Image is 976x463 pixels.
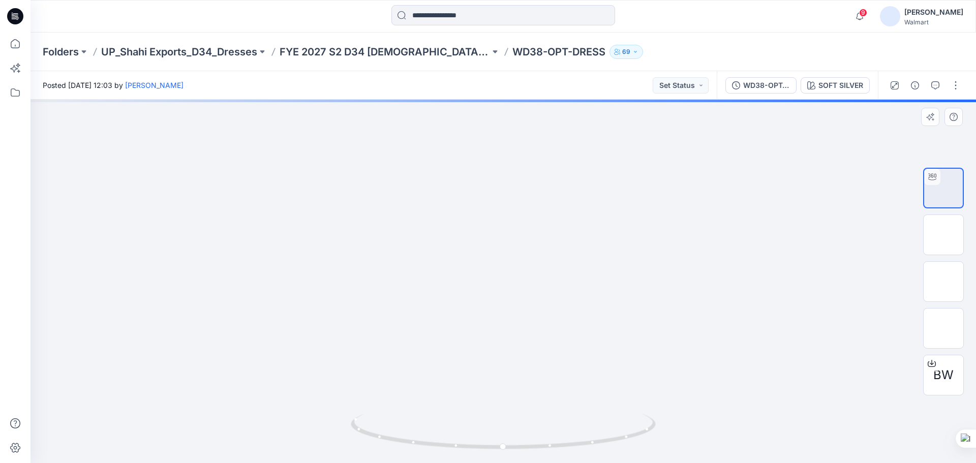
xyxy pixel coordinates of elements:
[101,45,257,59] a: UP_Shahi Exports_D34_Dresses
[280,45,490,59] a: FYE 2027 S2 D34 [DEMOGRAPHIC_DATA] Dresses - Shahi
[725,77,797,94] button: WD38-OPT-DRESS -WAL-MART-SZ-M-24-07-2025 -M-[PERSON_NAME] APLOAD
[880,6,900,26] img: avatar
[512,45,605,59] p: WD38-OPT-DRESS
[125,81,184,89] a: [PERSON_NAME]
[859,9,867,17] span: 9
[609,45,643,59] button: 69
[801,77,870,94] button: SOFT SILVER
[43,45,79,59] a: Folders
[43,80,184,90] span: Posted [DATE] 12:03 by
[818,80,863,91] div: SOFT SILVER
[622,46,630,57] p: 69
[904,18,963,26] div: Walmart
[933,366,954,384] span: BW
[904,6,963,18] div: [PERSON_NAME]
[743,80,790,91] div: WD38-OPT-DRESS -WAL-MART-SZ-M-24-07-2025 -M-[PERSON_NAME] APLOAD
[907,77,923,94] button: Details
